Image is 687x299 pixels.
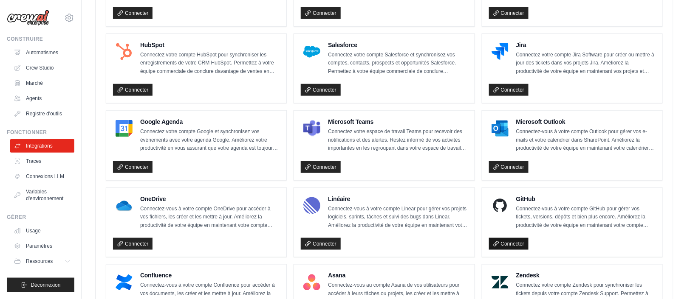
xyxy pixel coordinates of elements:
[516,196,535,202] font: GitHub
[116,197,133,214] img: Logo OneDrive
[313,164,336,170] font: Connecter
[501,10,524,16] font: Connecter
[501,241,524,247] font: Connecter
[26,143,53,149] font: Intégrations
[328,206,467,278] font: Connectez-vous à votre compte Linear pour gérer vos projets logiciels, sprints, tâches et suivi d...
[492,197,509,214] img: Logo GitHub
[125,87,148,93] font: Connecter
[10,254,74,268] button: Ressources
[328,129,466,184] font: Connectez votre espace de travail Teams pour recevoir des notifications et des alertes. Restez in...
[140,118,183,125] font: Google Agenda
[516,118,565,125] font: Microsoft Outlook
[7,129,47,135] font: Fonctionner
[516,52,654,124] font: Connectez votre compte Jira Software pour créer ou mettre à jour des tickets dans vos projets Jir...
[140,206,279,253] font: Connectez-vous à votre compte OneDrive pour accéder à vos fichiers, les créer et les mettre à jou...
[501,87,524,93] font: Connecter
[26,189,63,201] font: Variables d'environnement
[303,120,320,137] img: Logo Microsoft Teams
[116,274,133,291] img: Logo Confluence
[140,196,166,202] font: OneDrive
[10,139,74,153] a: Intégrations
[26,80,43,86] font: Marché
[10,61,74,75] a: Crew Studio
[26,243,52,249] font: Paramètres
[125,164,148,170] font: Connecter
[7,278,74,292] button: Déconnexion
[492,274,509,291] img: Logo Zendesk
[516,42,526,48] font: Jira
[26,228,41,234] font: Usage
[313,10,336,16] font: Connecter
[328,196,350,202] font: Linéaire
[328,42,357,48] font: Salesforce
[516,272,540,279] font: Zendesk
[10,154,74,168] a: Traces
[26,95,42,101] font: Agents
[26,111,62,117] font: Registre d'outils
[7,10,49,26] img: Logo
[26,50,58,56] font: Automatismes
[125,10,148,16] font: Connecter
[10,239,74,253] a: Paramètres
[501,164,524,170] font: Connecter
[10,185,74,205] a: Variables d'environnement
[516,129,654,201] font: Connectez-vous à votre compte Outlook pour gérer vos e-mails et votre calendrier dans SharePoint....
[140,42,164,48] font: HubSpot
[10,76,74,90] a: Marché
[303,43,320,60] img: Logo Salesforce
[116,43,133,60] img: Logo HubSpot
[313,241,336,247] font: Connecter
[492,120,509,137] img: Logo Microsoft Outlook
[328,118,373,125] font: Microsoft Teams
[116,120,133,137] img: Logo Google Agenda
[26,65,54,71] font: Crew Studio
[7,36,43,42] font: Construire
[26,258,53,264] font: Ressources
[7,214,26,220] font: Gérer
[10,46,74,59] a: Automatismes
[125,241,148,247] font: Connecter
[31,282,60,288] font: Déconnexion
[492,43,509,60] img: Logo Jira
[313,87,336,93] font: Connecter
[140,272,172,279] font: Confluence
[328,52,465,132] font: Connectez votre compte Salesforce et synchronisez vos comptes, contacts, prospects et opportunité...
[303,197,320,214] img: Logo linéaire
[10,92,74,105] a: Agents
[516,206,654,278] font: Connectez-vous à votre compte GitHub pour gérer vos tickets, versions, dépôts et bien plus encore...
[140,52,277,132] font: Connectez votre compte HubSpot pour synchroniser les enregistrements de votre CRM HubSpot. Permet...
[328,272,345,279] font: Asana
[10,170,74,183] a: Connexions LLM
[10,107,74,120] a: Registre d'outils
[140,129,280,184] font: Connectez votre compte Google et synchronisez vos événements avec votre agenda Google. Améliorez ...
[10,224,74,238] a: Usage
[303,274,320,291] img: Logo Asana
[26,158,41,164] font: Traces
[26,173,64,179] font: Connexions LLM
